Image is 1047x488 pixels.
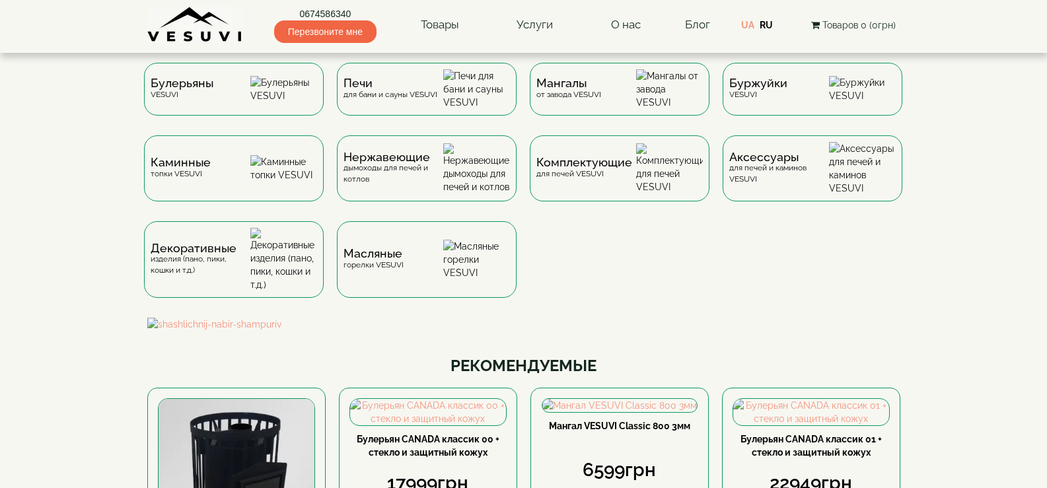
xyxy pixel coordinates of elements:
img: Мангалы от завода VESUVI [636,69,703,109]
img: Нержавеющие дымоходы для печей и котлов [443,143,510,193]
span: Перезвоните мне [274,20,377,43]
span: Нержавеющие [343,152,443,162]
img: Мангал VESUVI Classic 800 3мм [542,399,697,412]
a: Мангалыот завода VESUVI Мангалы от завода VESUVI [523,63,716,135]
div: 6599грн [541,457,698,483]
div: изделия (пано, пики, кошки и т.д.) [151,243,250,276]
span: Печи [343,78,437,88]
a: Нержавеющиедымоходы для печей и котлов Нержавеющие дымоходы для печей и котлов [330,135,523,221]
span: Мангалы [536,78,601,88]
div: для бани и сауны VESUVI [343,78,437,100]
span: Буржуйки [729,78,787,88]
a: Комплектующиедля печей VESUVI Комплектующие для печей VESUVI [523,135,716,221]
img: Аксессуары для печей и каминов VESUVI [829,142,896,195]
a: Масляныегорелки VESUVI Масляные горелки VESUVI [330,221,523,318]
button: Товаров 0 (0грн) [807,18,900,32]
div: VESUVI [151,78,213,100]
a: 0674586340 [274,7,377,20]
img: Комплектующие для печей VESUVI [636,143,703,193]
img: Каминные топки VESUVI [250,155,317,182]
img: Булерьян CANADA классик 01 + стекло и защитный кожух [733,399,889,425]
a: Блог [685,18,710,31]
a: Товары [408,10,472,40]
span: Масляные [343,248,404,259]
img: Булерьян CANADA классик 00 + стекло и защитный кожух [350,399,506,425]
img: shashlichnij-nabir-shampuriv [147,318,900,331]
div: для печей и каминов VESUVI [729,152,829,185]
span: Товаров 0 (0грн) [822,20,896,30]
span: Декоративные [151,243,250,254]
img: Масляные горелки VESUVI [443,240,510,279]
div: от завода VESUVI [536,78,601,100]
a: Печидля бани и сауны VESUVI Печи для бани и сауны VESUVI [330,63,523,135]
span: Булерьяны [151,78,213,88]
a: UA [741,20,754,30]
a: Декоративныеизделия (пано, пики, кошки и т.д.) Декоративные изделия (пано, пики, кошки и т.д.) [137,221,330,318]
img: Булерьяны VESUVI [250,76,317,102]
img: Декоративные изделия (пано, пики, кошки и т.д.) [250,228,317,291]
a: БуржуйкиVESUVI Буржуйки VESUVI [716,63,909,135]
span: Каминные [151,157,211,168]
div: горелки VESUVI [343,248,404,270]
a: О нас [598,10,654,40]
div: VESUVI [729,78,787,100]
a: Услуги [503,10,566,40]
img: Печи для бани и сауны VESUVI [443,69,510,109]
a: БулерьяныVESUVI Булерьяны VESUVI [137,63,330,135]
img: Завод VESUVI [147,7,243,43]
span: Аксессуары [729,152,829,162]
a: RU [760,20,773,30]
div: дымоходы для печей и котлов [343,152,443,185]
a: Булерьян CANADA классик 01 + стекло и защитный кожух [740,434,882,458]
a: Аксессуарыдля печей и каминов VESUVI Аксессуары для печей и каминов VESUVI [716,135,909,221]
span: Комплектующие [536,157,632,168]
div: топки VESUVI [151,157,211,179]
div: для печей VESUVI [536,157,632,179]
img: Буржуйки VESUVI [829,76,896,102]
a: Булерьян CANADA классик 00 + стекло и защитный кожух [357,434,499,458]
a: Мангал VESUVI Classic 800 3мм [549,421,690,431]
a: Каминныетопки VESUVI Каминные топки VESUVI [137,135,330,221]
